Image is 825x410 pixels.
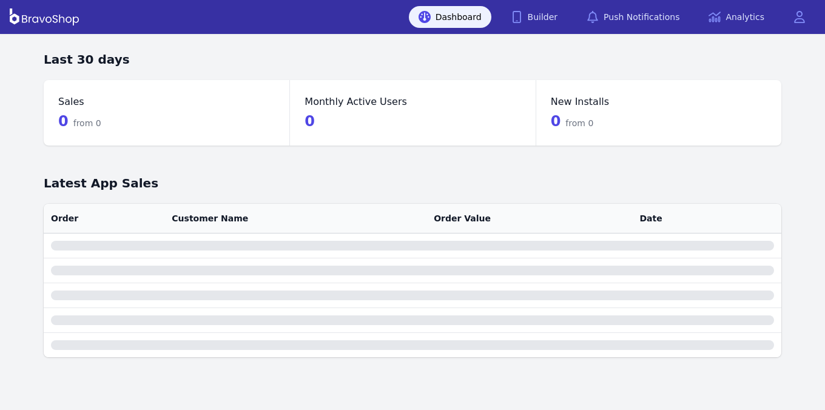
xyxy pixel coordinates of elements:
[633,204,739,234] th: Date
[501,6,568,28] a: Builder
[551,112,594,131] div: 0
[58,95,275,109] dt: Sales
[10,8,79,25] img: BravoShop
[577,6,689,28] a: Push Notifications
[164,204,426,234] th: Customer Name
[44,204,164,234] th: Order
[305,112,315,131] div: 0
[44,175,781,192] h1: Latest App Sales
[699,6,774,28] a: Analytics
[305,95,520,109] dt: Monthly Active Users
[551,95,767,109] dt: New Installs
[409,6,491,28] a: Dashboard
[58,112,101,131] div: 0
[44,51,781,68] h3: Last 30 days
[426,204,632,234] th: Order Value
[565,117,593,129] span: from 0
[73,117,101,129] span: from 0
